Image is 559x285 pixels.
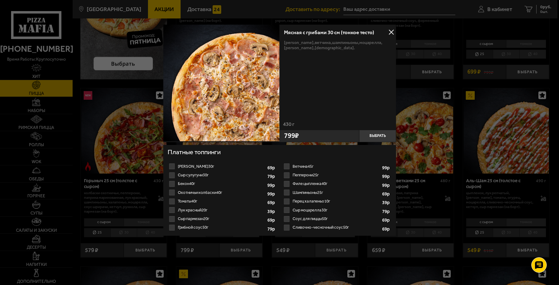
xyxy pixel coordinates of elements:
[282,206,391,215] li: Сыр моцарелла
[282,171,391,179] li: Пепперони
[284,30,392,35] h3: Мясная с грибами 30 см (тонкое тесто)
[282,223,391,232] li: Сливочно-чесночный соус
[282,179,391,188] label: Филе цыпленка 40г
[282,179,391,188] li: Филе цыпленка
[282,162,391,171] label: Ветчина 45г
[382,209,391,214] strong: 79 р
[282,162,391,171] li: Ветчина
[382,166,391,170] strong: 99 р
[382,227,391,231] strong: 69 р
[382,192,391,196] strong: 69 р
[267,227,277,231] strong: 79 р
[282,171,391,179] label: Пепперони 25г
[282,223,391,232] label: Сливочно-чесночный соус 50г
[168,215,277,223] li: Сыр пармезан
[282,215,391,223] li: Соус для пиццы
[282,188,391,197] li: Шампиньоны
[279,122,396,130] div: 430 г
[168,162,277,171] label: [PERSON_NAME] 30г
[382,200,391,205] strong: 39 р
[267,218,277,223] strong: 69 р
[168,206,277,215] label: Лук красный 20г
[282,215,391,223] label: Соус для пиццы 50г
[168,171,277,179] li: Сыр сулугуни
[282,188,391,197] label: Шампиньоны 25г
[282,197,391,206] li: Перец халапеньо
[282,206,391,215] label: Сыр моцарелла 30г
[168,197,277,206] label: Томаты 40г
[382,183,391,188] strong: 99 р
[267,174,277,179] strong: 79 р
[267,183,277,188] strong: 99 р
[382,218,391,223] strong: 69 р
[284,132,299,139] span: 799 ₽
[163,25,280,141] img: Мясная с грибами 30 см (тонкое тесто)
[168,223,277,232] label: Грибной соус 50г
[267,200,277,205] strong: 69 р
[168,215,277,223] label: Сыр пармезан 20г
[168,206,277,215] li: Лук красный
[168,188,277,197] label: Охотничьи колбаски 40г
[359,130,396,142] button: Выбрать
[267,192,277,196] strong: 99 р
[282,197,391,206] label: Перец халапеньо 10г
[168,179,277,188] li: Бекон
[168,179,277,188] label: Бекон 40г
[168,162,277,171] li: Соус Деликатес
[168,188,277,197] li: Охотничьи колбаски
[267,166,277,170] strong: 69 р
[267,209,277,214] strong: 39 р
[168,197,277,206] li: Томаты
[284,40,392,50] p: [PERSON_NAME], ветчина, шампиньоны, моцарелла, [PERSON_NAME], [DEMOGRAPHIC_DATA].
[168,171,277,179] label: Сыр сулугуни 30г
[168,223,277,232] li: Грибной соус
[382,174,391,179] strong: 99 р
[168,148,391,158] h4: Платные топпинги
